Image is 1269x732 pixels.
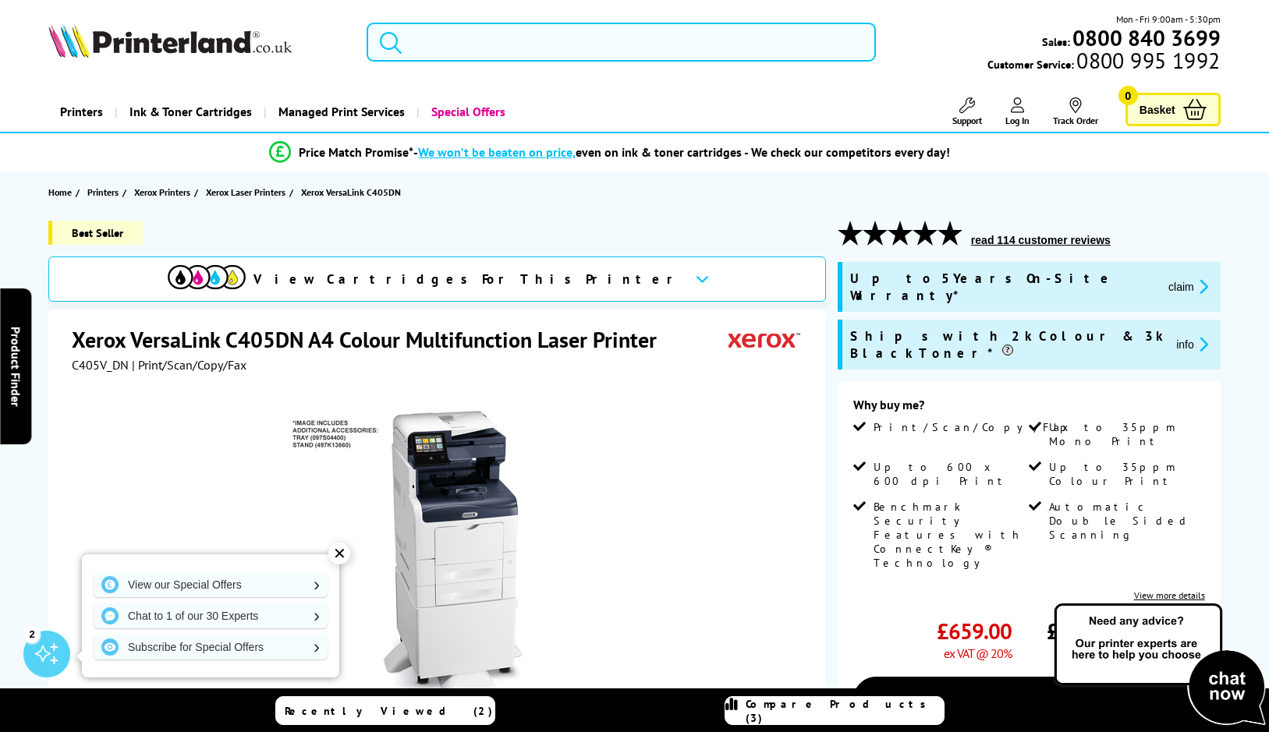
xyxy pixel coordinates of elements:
span: Up to 5 Years On-Site Warranty* [850,270,1156,304]
a: Subscribe for Special Offers [94,635,328,660]
span: We won’t be beaten on price, [418,144,576,160]
img: Open Live Chat window [1051,601,1269,729]
span: Price Match Promise* [299,144,413,160]
img: Xerox VersaLink C405DN Thumbnail [286,404,592,709]
div: 2 [23,625,41,642]
span: Up to 600 x 600 dpi Print [874,460,1026,488]
div: Why buy me? [853,397,1205,420]
img: cmyk-icon.svg [168,265,246,289]
span: Up to 35ppm Colour Print [1049,460,1201,488]
input: Search product or brand [367,23,876,62]
span: Ink & Toner Cartridges [129,92,252,132]
img: Xerox [728,325,800,354]
span: | Print/Scan/Copy/Fax [132,357,246,373]
a: Managed Print Services [264,92,417,132]
span: Basket [1140,99,1175,120]
span: Ships with 2k Colour & 3k Black Toner* [850,327,1164,362]
span: View Cartridges For This Printer [253,271,682,288]
button: promo-description [1172,335,1213,353]
a: Basket 0 [1125,93,1221,126]
span: 0800 995 1992 [1074,53,1220,68]
span: Support [952,115,982,126]
span: Product Finder [8,326,23,406]
span: Xerox VersaLink C405DN [301,184,401,200]
a: Compare Products (3) [725,696,945,725]
b: 0800 840 3699 [1072,23,1221,52]
button: read 114 customer reviews [966,233,1115,247]
a: Xerox Printers [134,184,194,200]
a: Add to Basket [853,677,1205,722]
a: Recently Viewed (2) [275,696,495,725]
a: Log In [1005,97,1030,126]
a: Track Order [1053,97,1098,126]
span: ex VAT @ 20% [944,645,1012,661]
span: Print/Scan/Copy/Fax [874,420,1074,434]
a: Special Offers [417,92,517,132]
span: Recently Viewed (2) [285,704,493,718]
a: Ink & Toner Cartridges [115,92,264,132]
a: Printerland Logo [48,23,347,61]
a: Xerox Laser Printers [206,184,289,200]
a: Support [952,97,982,126]
span: Printers [87,184,119,200]
span: 0 [1118,86,1138,105]
span: Home [48,184,72,200]
a: 0800 840 3699 [1070,30,1221,45]
span: Sales: [1042,34,1070,49]
a: Printers [87,184,122,200]
span: Mon - Fri 9:00am - 5:30pm [1116,12,1221,27]
span: Log In [1005,115,1030,126]
span: Customer Service: [987,53,1220,72]
span: £790.80 [1047,617,1122,645]
span: Xerox Printers [134,184,190,200]
span: C405V_DN [72,357,129,373]
div: - even on ink & toner cartridges - We check our competitors every day! [413,144,950,160]
a: Xerox VersaLink C405DN [301,184,405,200]
span: Xerox Laser Printers [206,184,285,200]
a: View our Special Offers [94,572,328,597]
h1: Xerox VersaLink C405DN A4 Colour Multifunction Laser Printer [72,325,672,354]
span: Automatic Double Sided Scanning [1049,500,1201,542]
span: £659.00 [937,617,1012,645]
a: Printers [48,92,115,132]
li: modal_Promise [19,139,1202,166]
button: promo-description [1164,278,1213,295]
span: Best Seller [48,221,143,245]
a: Home [48,184,76,200]
span: Up to 35ppm Mono Print [1049,420,1201,448]
span: Benchmark Security Features with ConnectKey® Technology [874,500,1026,570]
span: Compare Products (3) [746,697,944,725]
div: ✕ [328,543,350,564]
img: Printerland Logo [48,23,292,58]
a: Chat to 1 of our 30 Experts [94,603,328,628]
a: View more details [1134,589,1205,601]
